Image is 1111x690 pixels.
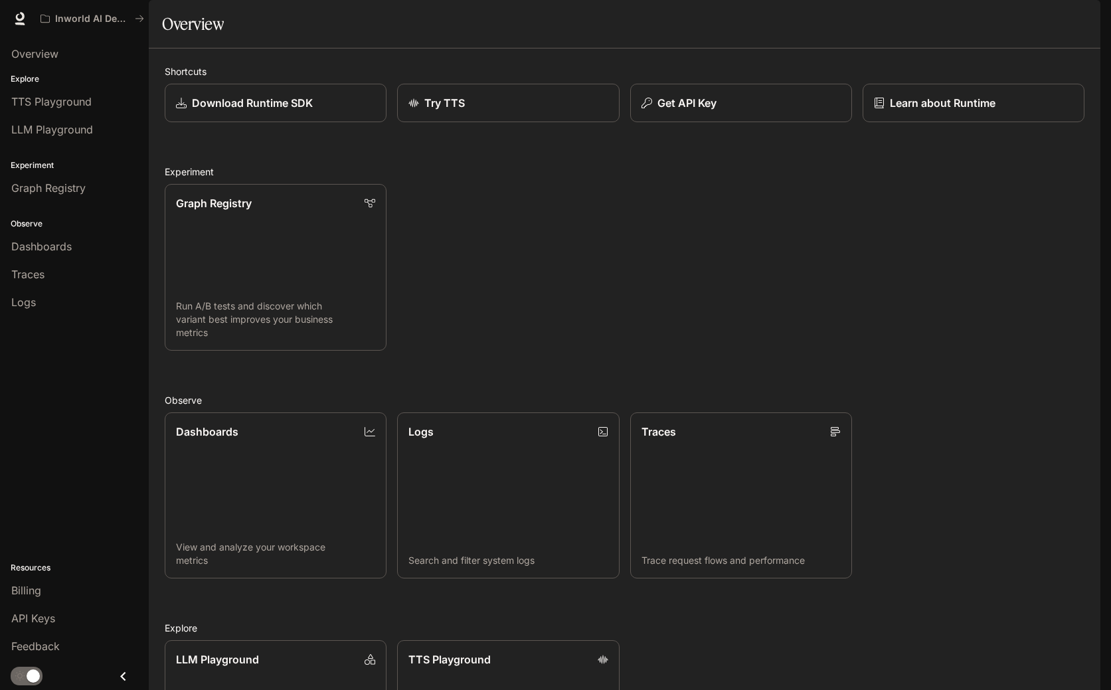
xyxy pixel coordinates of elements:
p: Download Runtime SDK [192,95,313,111]
p: Trace request flows and performance [641,554,841,567]
p: Logs [408,424,434,440]
h2: Shortcuts [165,64,1084,78]
p: LLM Playground [176,651,259,667]
a: Learn about Runtime [863,84,1084,122]
a: DashboardsView and analyze your workspace metrics [165,412,386,579]
a: Download Runtime SDK [165,84,386,122]
h1: Overview [162,11,224,37]
p: Dashboards [176,424,238,440]
a: TracesTrace request flows and performance [630,412,852,579]
p: TTS Playground [408,651,491,667]
p: Get API Key [657,95,717,111]
p: Learn about Runtime [890,95,995,111]
p: Graph Registry [176,195,252,211]
a: Try TTS [397,84,619,122]
p: Search and filter system logs [408,554,608,567]
a: Graph RegistryRun A/B tests and discover which variant best improves your business metrics [165,184,386,351]
h2: Experiment [165,165,1084,179]
h2: Observe [165,393,1084,407]
p: Run A/B tests and discover which variant best improves your business metrics [176,300,375,339]
a: LogsSearch and filter system logs [397,412,619,579]
p: View and analyze your workspace metrics [176,541,375,567]
p: Inworld AI Demos [55,13,129,25]
button: All workspaces [35,5,150,32]
p: Traces [641,424,676,440]
button: Get API Key [630,84,852,122]
h2: Explore [165,621,1084,635]
p: Try TTS [424,95,465,111]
